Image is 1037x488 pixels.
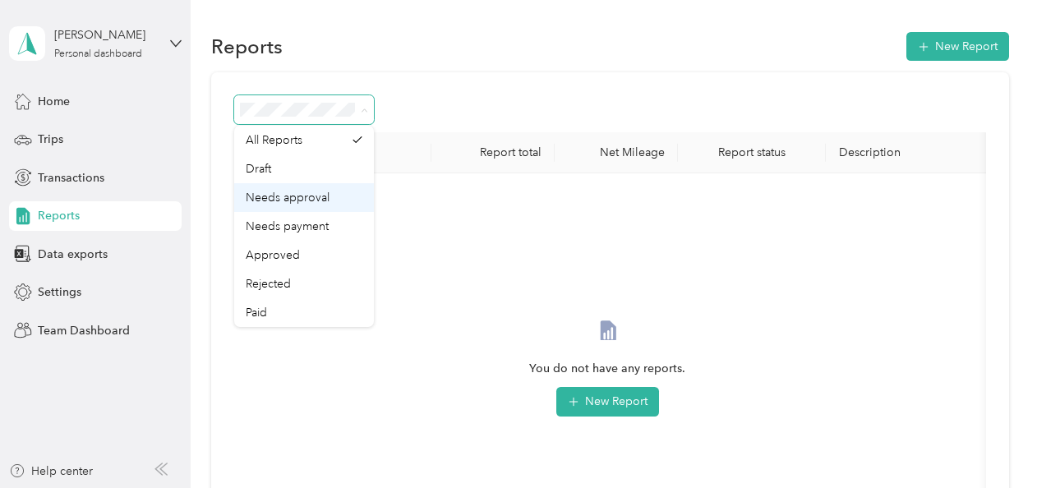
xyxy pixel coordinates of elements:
[826,132,990,173] th: Description
[246,306,267,320] span: Paid
[246,133,302,147] span: All Reports
[38,207,80,224] span: Reports
[38,169,104,186] span: Transactions
[38,246,108,263] span: Data exports
[529,360,685,378] span: You do not have any reports.
[9,463,93,480] button: Help center
[246,277,291,291] span: Rejected
[945,396,1037,488] iframe: Everlance-gr Chat Button Frame
[906,32,1009,61] button: New Report
[691,145,813,159] div: Report status
[38,322,130,339] span: Team Dashboard
[54,49,142,59] div: Personal dashboard
[211,38,283,55] h1: Reports
[246,162,271,176] span: Draft
[54,26,157,44] div: [PERSON_NAME]
[38,93,70,110] span: Home
[38,283,81,301] span: Settings
[555,132,678,173] th: Net Mileage
[246,191,330,205] span: Needs approval
[556,387,659,417] button: New Report
[431,132,555,173] th: Report total
[246,219,329,233] span: Needs payment
[38,131,63,148] span: Trips
[246,248,300,262] span: Approved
